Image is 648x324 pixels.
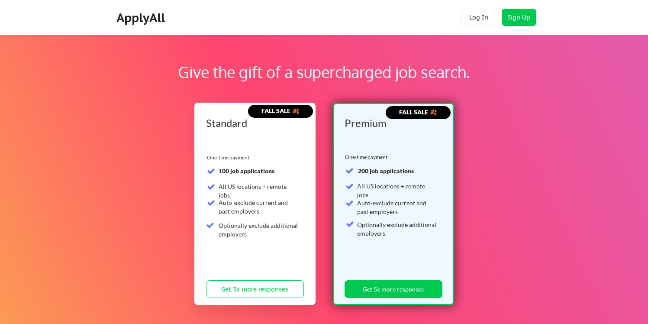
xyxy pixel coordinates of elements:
div: Give the gift of a supercharged job search. [55,60,593,84]
strong: FALL SALE 🍂 [261,107,299,114]
div: One-time payment [207,154,252,161]
div: All US locations + remote jobs [219,182,299,199]
strong: 200 job applications [358,167,414,175]
strong: FALL SALE 🍂 [399,108,437,116]
div: Optionally exclude additional employers [219,221,299,238]
div: One-time payment [345,154,390,161]
div: ApplyAll [116,10,168,25]
div: Auto-exclude current and past employers [219,198,299,215]
button: Get 5x more responses [345,280,442,298]
button: Sign Up [502,9,536,26]
button: Get 3x more responses [206,280,304,298]
button: Log In [461,9,496,26]
div: Standard [206,118,301,128]
div: Optionally exclude additional employers [357,220,437,237]
strong: 100 job applications [219,167,274,175]
div: Premium [345,118,439,128]
div: All US locations + remote jobs [357,182,437,199]
div: Auto-exclude current and past employers [357,199,437,216]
